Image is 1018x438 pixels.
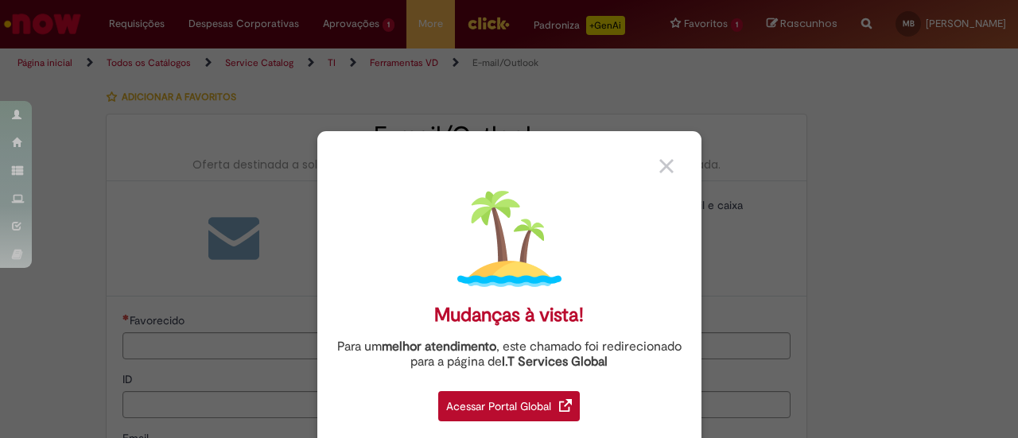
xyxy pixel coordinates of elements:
[434,304,584,327] div: Mudanças à vista!
[438,382,580,421] a: Acessar Portal Global
[559,399,572,412] img: redirect_link.png
[659,159,674,173] img: close_button_grey.png
[457,187,561,291] img: island.png
[382,339,496,355] strong: melhor atendimento
[502,345,608,370] a: I.T Services Global
[438,391,580,421] div: Acessar Portal Global
[329,339,690,370] div: Para um , este chamado foi redirecionado para a página de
